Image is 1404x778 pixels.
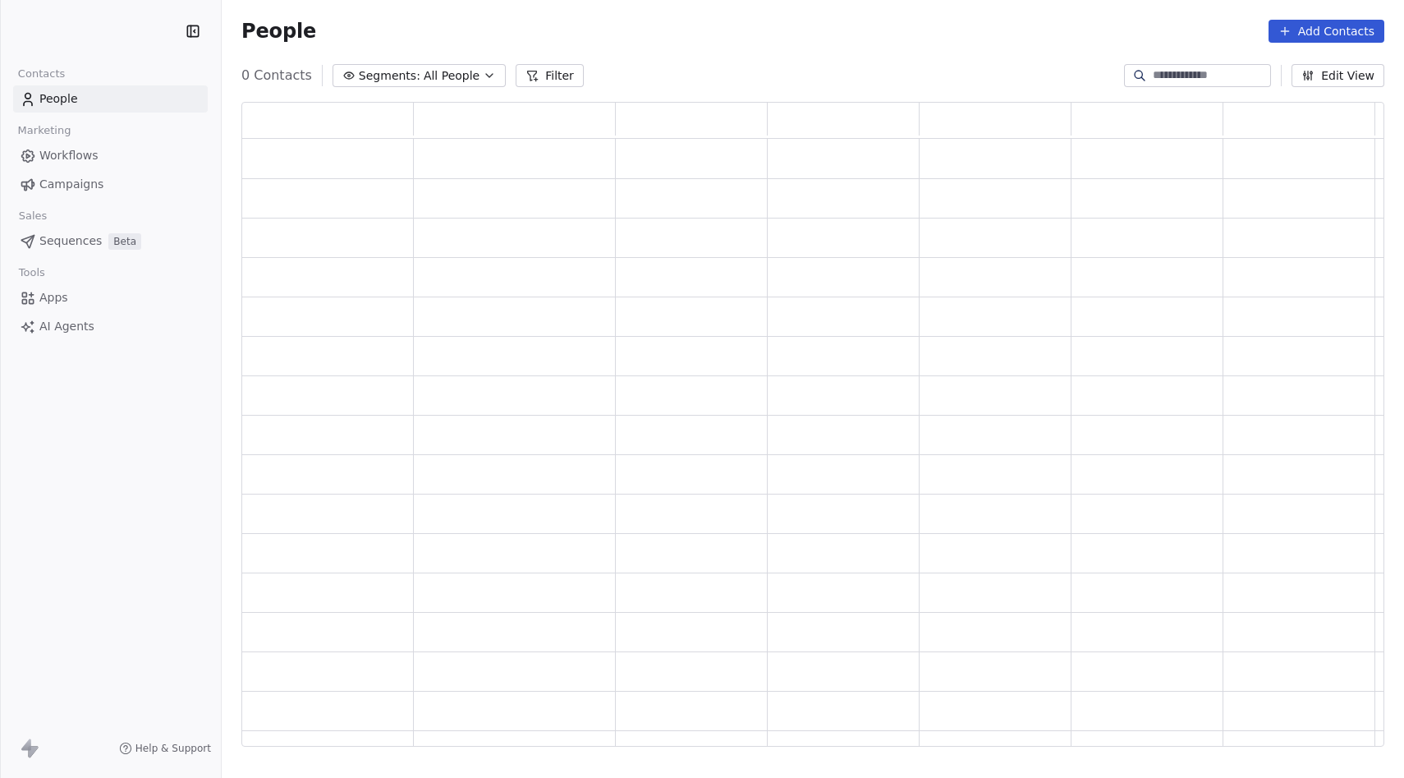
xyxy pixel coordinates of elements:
[119,742,211,755] a: Help & Support
[241,19,316,44] span: People
[13,313,208,340] a: AI Agents
[13,85,208,113] a: People
[39,232,102,250] span: Sequences
[39,176,103,193] span: Campaigns
[11,260,52,285] span: Tools
[39,289,68,306] span: Apps
[516,64,584,87] button: Filter
[135,742,211,755] span: Help & Support
[13,284,208,311] a: Apps
[1269,20,1384,43] button: Add Contacts
[241,66,312,85] span: 0 Contacts
[39,90,78,108] span: People
[108,233,141,250] span: Beta
[11,118,78,143] span: Marketing
[39,318,94,335] span: AI Agents
[424,67,479,85] span: All People
[13,171,208,198] a: Campaigns
[13,142,208,169] a: Workflows
[39,147,99,164] span: Workflows
[11,62,72,86] span: Contacts
[1292,64,1384,87] button: Edit View
[359,67,420,85] span: Segments:
[11,204,54,228] span: Sales
[13,228,208,255] a: SequencesBeta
